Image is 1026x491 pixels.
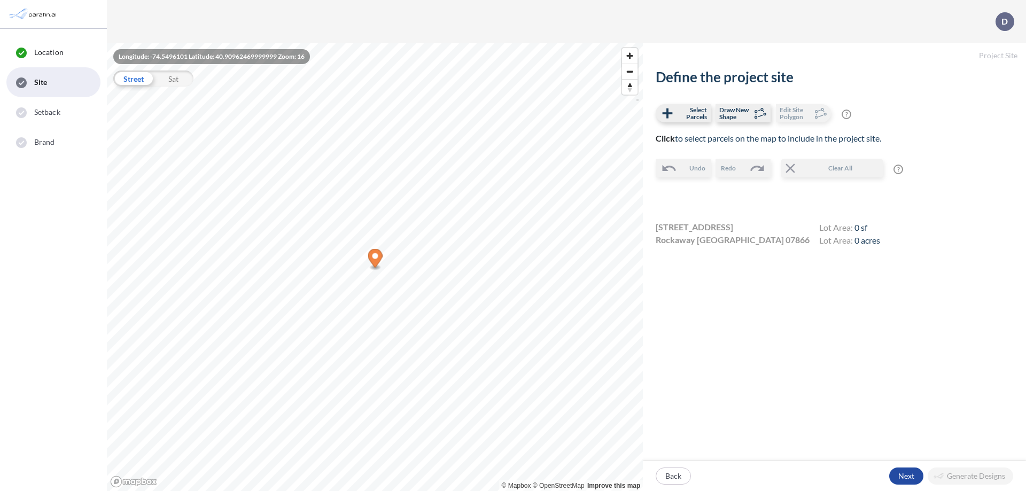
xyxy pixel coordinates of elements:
[719,106,751,120] span: Draw New Shape
[34,47,64,58] span: Location
[854,235,880,245] span: 0 acres
[643,43,1026,69] h5: Project Site
[34,137,55,147] span: Brand
[622,80,638,95] span: Reset bearing to north
[780,106,811,120] span: Edit Site Polygon
[819,222,880,235] h4: Lot Area:
[113,49,310,64] div: Longitude: -74.5496101 Latitude: 40.90962469999999 Zoom: 16
[1001,17,1008,26] p: D
[656,69,1013,85] h2: Define the project site
[533,482,585,489] a: OpenStreetMap
[665,471,681,481] p: Back
[716,159,771,177] button: Redo
[898,471,914,481] p: Next
[656,133,675,143] b: Click
[798,163,882,173] span: Clear All
[842,110,851,119] span: ?
[819,235,880,248] h4: Lot Area:
[34,77,47,88] span: Site
[502,482,531,489] a: Mapbox
[656,221,733,233] span: [STREET_ADDRESS]
[368,249,383,271] div: Map marker
[622,48,638,64] button: Zoom in
[656,467,691,485] button: Back
[622,64,638,79] button: Zoom out
[656,159,711,177] button: Undo
[622,79,638,95] button: Reset bearing to north
[34,107,60,118] span: Setback
[113,71,153,87] div: Street
[675,106,707,120] span: Select Parcels
[889,467,923,485] button: Next
[781,159,883,177] button: Clear All
[107,43,643,491] canvas: Map
[656,133,881,143] span: to select parcels on the map to include in the project site.
[721,163,736,173] span: Redo
[110,476,157,488] a: Mapbox homepage
[854,222,867,232] span: 0 sf
[893,165,903,174] span: ?
[153,71,193,87] div: Sat
[656,233,810,246] span: Rockaway [GEOGRAPHIC_DATA] 07866
[689,163,705,173] span: Undo
[587,482,640,489] a: Improve this map
[8,4,60,24] img: Parafin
